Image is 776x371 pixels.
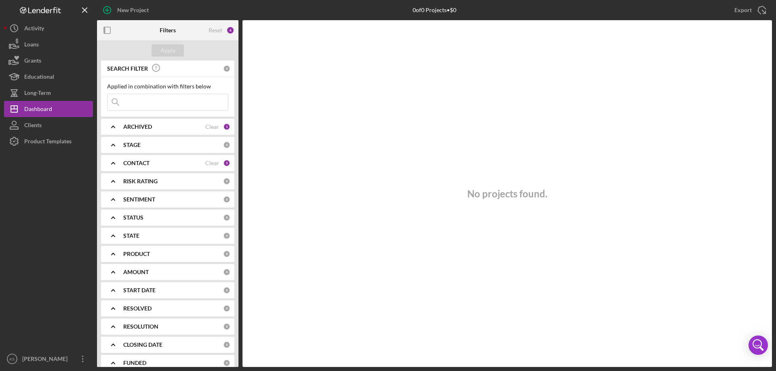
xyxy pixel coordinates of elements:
div: 0 [223,287,230,294]
div: 0 [223,214,230,221]
div: 0 of 0 Projects • $0 [413,7,456,13]
button: Product Templates [4,133,93,149]
div: Product Templates [24,133,72,151]
button: Dashboard [4,101,93,117]
b: STATUS [123,214,143,221]
div: 0 [223,232,230,239]
div: Apply [160,44,175,57]
button: Long-Term [4,85,93,101]
div: Long-Term [24,85,51,103]
b: RESOLUTION [123,323,158,330]
div: Clients [24,117,42,135]
div: 1 [223,123,230,130]
b: RISK RATING [123,178,158,184]
b: STAGE [123,142,141,148]
div: 0 [223,250,230,258]
button: KS[PERSON_NAME] [4,351,93,367]
div: Clear [205,124,219,130]
div: 0 [223,268,230,276]
button: Apply [152,44,184,57]
button: Clients [4,117,93,133]
div: 0 [223,341,230,348]
text: KS [10,357,15,361]
b: FUNDED [123,360,146,366]
button: Activity [4,20,93,36]
b: SEARCH FILTER [107,65,148,72]
div: Export [734,2,752,18]
div: Activity [24,20,44,38]
b: PRODUCT [123,251,150,257]
b: Filters [160,27,176,34]
button: New Project [97,2,157,18]
div: Dashboard [24,101,52,119]
div: Grants [24,52,41,71]
div: 5 [223,159,230,167]
div: 0 [223,65,230,72]
b: STATE [123,233,139,239]
b: ARCHIVED [123,124,152,130]
div: 0 [223,178,230,185]
b: CONTACT [123,160,150,166]
b: CLOSING DATE [123,342,162,348]
div: New Project [117,2,149,18]
div: 0 [223,196,230,203]
div: Open Intercom Messenger [749,335,768,355]
b: START DATE [123,287,156,293]
h3: No projects found. [467,188,547,199]
div: 0 [223,141,230,149]
div: 0 [223,323,230,330]
div: Loans [24,36,39,54]
button: Educational [4,69,93,85]
b: RESOLVED [123,305,152,312]
div: 0 [223,305,230,312]
div: Reset [209,27,222,34]
b: SENTIMENT [123,196,155,203]
div: Educational [24,69,54,87]
div: Clear [205,160,219,166]
div: 0 [223,359,230,367]
b: AMOUNT [123,269,149,275]
div: [PERSON_NAME] [20,351,73,369]
button: Grants [4,52,93,69]
button: Loans [4,36,93,52]
div: 6 [226,26,234,34]
div: Applied in combination with filters below [107,83,228,90]
button: Export [726,2,772,18]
